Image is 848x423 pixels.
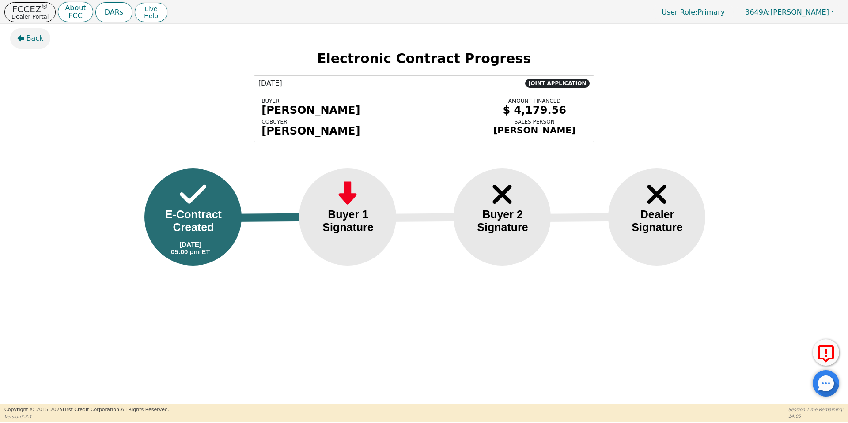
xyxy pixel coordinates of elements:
[171,240,210,255] div: [DATE] 05:00 pm ET
[653,4,734,21] p: Primary
[11,14,49,19] p: Dealer Portal
[95,2,132,22] button: DARs
[26,33,44,44] span: Back
[58,2,93,22] button: AboutFCC
[10,28,51,49] button: Back
[261,98,476,104] div: BUYER
[261,119,476,125] div: COBUYER
[144,12,158,19] span: Help
[4,406,169,414] p: Copyright © 2015- 2025 First Credit Corporation.
[121,407,169,412] span: All Rights Reserved.
[538,213,631,222] img: Line
[135,3,167,22] button: LiveHelp
[4,413,169,420] p: Version 3.2.1
[258,78,282,89] span: [DATE]
[483,98,587,104] div: AMOUNT FINANCED
[261,104,476,116] div: [PERSON_NAME]
[662,8,697,16] span: User Role :
[788,406,844,413] p: Session Time Remaining:
[10,51,838,67] h2: Electronic Contract Progress
[312,208,384,234] div: Buyer 1 Signature
[489,179,515,210] img: Frame
[229,213,322,222] img: Line
[788,413,844,419] p: 14:05
[736,5,844,19] button: 3649A:[PERSON_NAME]
[334,179,361,210] img: Frame
[483,125,587,135] div: [PERSON_NAME]
[644,179,670,210] img: Frame
[261,125,476,137] div: [PERSON_NAME]
[11,5,49,14] p: FCCEZ
[180,179,206,210] img: Frame
[813,339,839,366] button: Report Error to FCC
[42,3,48,11] sup: ®
[483,104,587,116] div: $ 4,179.56
[621,208,693,234] div: Dealer Signature
[383,213,476,222] img: Line
[467,208,538,234] div: Buyer 2 Signature
[745,8,829,16] span: [PERSON_NAME]
[483,119,587,125] div: SALES PERSON
[525,79,590,88] span: JOINT APPLICATION
[653,4,734,21] a: User Role:Primary
[745,8,770,16] span: 3649A:
[65,4,86,11] p: About
[65,12,86,19] p: FCC
[158,208,229,234] div: E-Contract Created
[144,5,158,12] span: Live
[4,2,56,22] button: FCCEZ®Dealer Portal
